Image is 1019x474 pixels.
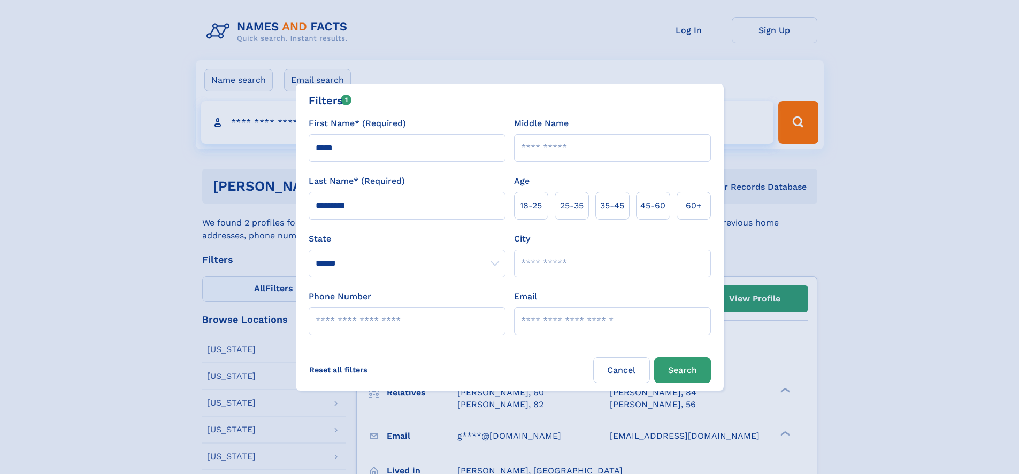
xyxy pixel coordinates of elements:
[309,232,505,245] label: State
[309,117,406,130] label: First Name* (Required)
[520,199,542,212] span: 18‑25
[514,175,530,188] label: Age
[514,117,569,130] label: Middle Name
[309,92,352,108] div: Filters
[309,175,405,188] label: Last Name* (Required)
[560,199,584,212] span: 25‑35
[302,357,374,383] label: Reset all filters
[686,199,702,212] span: 60+
[654,357,711,383] button: Search
[640,199,665,212] span: 45‑60
[514,232,530,245] label: City
[514,290,537,303] label: Email
[309,290,371,303] label: Phone Number
[593,357,650,383] label: Cancel
[600,199,624,212] span: 35‑45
